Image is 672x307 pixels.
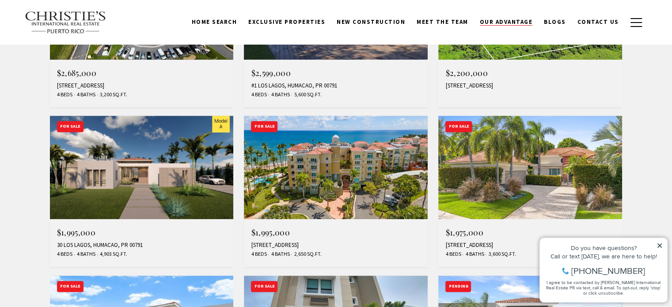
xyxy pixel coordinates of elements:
div: [STREET_ADDRESS] [445,242,615,249]
span: I agree to be contacted by [PERSON_NAME] International Real Estate PR via text, call & email. To ... [11,54,126,71]
a: New Construction [331,14,411,30]
a: For Sale For Sale $1,995,000 30 LOS LAGOS, HUMACAO, PR 00791 4 Beds 4 Baths 4,903 Sq.Ft. [50,116,234,267]
span: 4 Beds [251,250,266,258]
div: For Sale [57,281,84,292]
div: [STREET_ADDRESS] [57,82,227,89]
span: 3,600 Sq.Ft. [486,250,516,258]
span: $2,685,000 [57,68,96,78]
div: Do you have questions? [9,20,128,26]
a: Contact Us [572,14,625,30]
a: For Sale For Sale $1,995,000 [STREET_ADDRESS] 4 Beds 4 Baths 2,650 Sq.Ft. [244,116,428,267]
span: 4 Baths [75,91,95,99]
a: Blogs [538,14,572,30]
span: $2,599,000 [251,68,290,78]
span: $1,995,000 [251,227,289,238]
span: 4 Beds [445,250,461,258]
span: 3,200 Sq.Ft. [98,91,127,99]
div: For Sale [445,121,472,132]
a: Our Advantage [474,14,539,30]
img: For Sale [438,116,622,219]
a: Exclusive Properties [243,14,331,30]
a: For Sale For Sale $1,975,000 [STREET_ADDRESS] 4 Beds 4 Baths 3,600 Sq.Ft. [438,116,622,267]
div: [STREET_ADDRESS] [251,242,421,249]
span: 4,903 Sq.Ft. [98,250,127,258]
div: 30 LOS LAGOS, HUMACAO, PR 00791 [57,242,227,249]
span: [PHONE_NUMBER] [36,42,110,50]
span: $2,200,000 [445,68,487,78]
span: $1,975,000 [445,227,483,238]
div: For Sale [251,281,277,292]
span: 4 Baths [463,250,484,258]
button: button [625,10,648,35]
span: $1,995,000 [57,227,95,238]
span: 4 Beds [57,91,72,99]
span: Contact Us [577,18,619,26]
img: Christie's International Real Estate text transparent background [25,11,107,34]
span: Exclusive Properties [248,18,325,26]
span: 4 Baths [75,250,95,258]
div: For Sale [57,121,84,132]
div: Call or text [DATE], we are here to help! [9,28,128,34]
img: For Sale [50,116,234,219]
span: 5,600 Sq.Ft. [292,91,321,99]
div: Pending [445,281,471,292]
span: 4 Baths [269,250,289,258]
img: For Sale [244,116,428,219]
span: 4 Baths [269,91,289,99]
span: Our Advantage [480,18,533,26]
div: For Sale [251,121,277,132]
span: 2,650 Sq.Ft. [292,250,321,258]
span: New Construction [337,18,405,26]
span: 4 Beds [251,91,266,99]
a: Meet the Team [411,14,474,30]
span: 4 Beds [57,250,72,258]
div: [STREET_ADDRESS] [445,82,615,89]
a: Home Search [186,14,243,30]
div: #1 LOS LAGOS, HUMACAO, PR 00791 [251,82,421,89]
span: Blogs [544,18,566,26]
